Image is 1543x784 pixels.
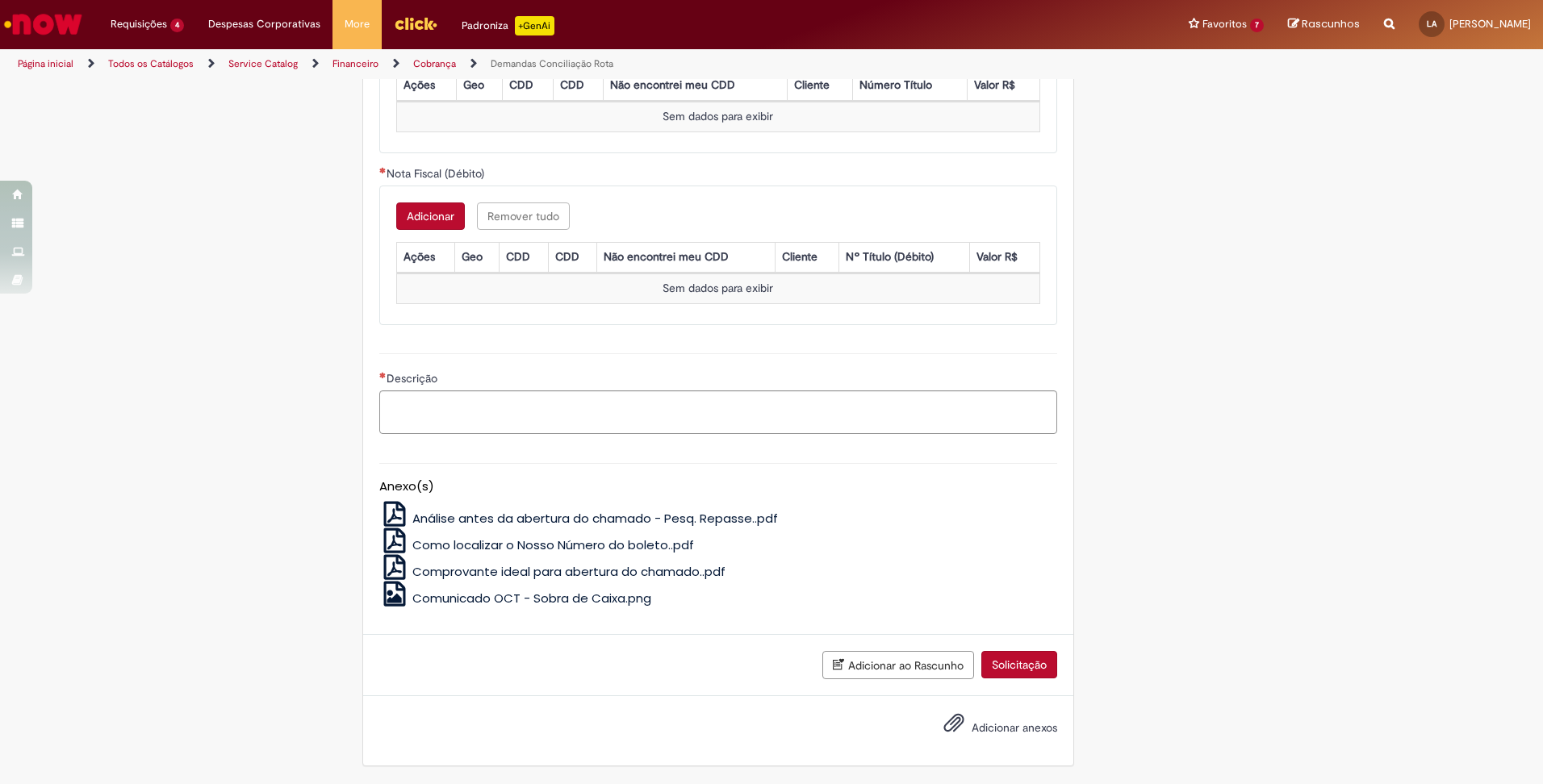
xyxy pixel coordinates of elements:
[1449,17,1531,31] span: [PERSON_NAME]
[379,510,779,527] a: Análise antes da abertura do chamado - Pesq. Repasse..pdf
[597,243,776,273] th: Não encontrei meu CDD
[1250,19,1264,32] span: 7
[396,243,454,273] th: Ações
[454,243,499,273] th: Geo
[412,510,778,527] span: Análise antes da abertura do chamado - Pesq. Repasse..pdf
[396,202,465,230] button: Add a row for Nota Fiscal (Débito)
[111,16,167,32] span: Requisições
[108,57,194,70] a: Todos os Catálogos
[379,480,1057,494] h5: Anexo(s)
[379,390,1057,434] textarea: Descrição
[500,243,548,273] th: CDD
[379,590,652,607] a: Comunicado OCT - Sobra de Caixa.png
[491,57,613,70] a: Demandas Conciliação Rota
[18,57,73,70] a: Página inicial
[413,57,456,70] a: Cobrança
[548,243,596,273] th: CDD
[394,11,437,35] img: click_logo_yellow_360x200.png
[457,71,503,101] th: Geo
[972,720,1057,735] span: Adicionar anexos
[345,16,370,32] span: More
[12,49,1017,79] ul: Trilhas de página
[939,708,968,745] button: Adicionar anexos
[967,71,1039,101] th: Valor R$
[396,102,1039,132] td: Sem dados para exibir
[228,57,298,70] a: Service Catalog
[170,19,184,32] span: 4
[379,372,387,378] span: Necessários
[387,371,441,386] span: Descrição
[462,16,554,35] div: Padroniza
[1302,16,1360,31] span: Rascunhos
[1288,17,1360,32] a: Rascunhos
[503,71,553,101] th: CDD
[396,71,456,101] th: Ações
[852,71,967,101] th: Número Título
[379,563,726,580] a: Comprovante ideal para abertura do chamado..pdf
[412,563,726,580] span: Comprovante ideal para abertura do chamado..pdf
[603,71,787,101] th: Não encontrei meu CDD
[787,71,852,101] th: Cliente
[379,167,387,173] span: Necessários
[981,651,1057,678] button: Solicitação
[969,243,1039,273] th: Valor R$
[379,536,695,553] a: Como localizar o Nosso Número do boleto..pdf
[412,590,651,607] span: Comunicado OCT - Sobra de Caixa.png
[412,536,694,553] span: Como localizar o Nosso Número do boleto..pdf
[553,71,603,101] th: CDD
[387,166,487,181] span: Nota Fiscal (Débito)
[2,8,85,40] img: ServiceNow
[1202,16,1247,32] span: Favoritos
[208,16,320,32] span: Despesas Corporativas
[822,651,974,679] button: Adicionar ao Rascunho
[776,243,838,273] th: Cliente
[1427,19,1436,29] span: LA
[332,57,378,70] a: Financeiro
[515,16,554,35] p: +GenAi
[838,243,969,273] th: Nº Título (Débito)
[396,274,1039,304] td: Sem dados para exibir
